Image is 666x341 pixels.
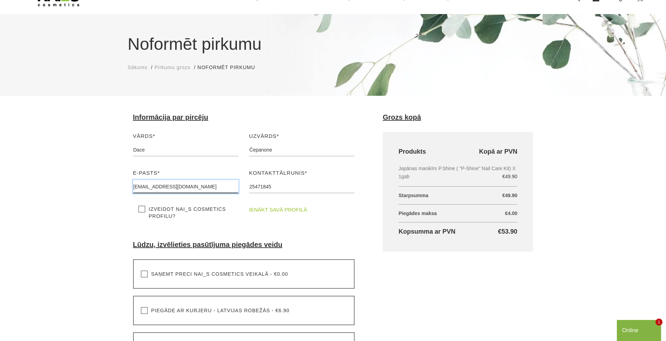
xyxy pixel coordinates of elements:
label: Vārds* [133,132,156,140]
li: Noformēt pirkumu [197,64,262,71]
iframe: chat widget [617,319,662,341]
h1: Noformēt pirkumu [128,32,539,57]
span: Pirkumu grozs [154,65,190,70]
input: E-pasts [133,180,239,193]
span: Kopā ar PVN [479,148,517,156]
label: Izveidot NAI_S cosmetics profilu? [138,206,233,220]
label: Uzvārds* [249,132,279,140]
h4: Produkts [398,148,517,156]
p: Piegādes maksa [398,205,517,222]
input: Kontakttālrunis [249,180,355,193]
h4: Kopsumma ar PVN [398,228,517,236]
h4: Lūdzu, izvēlieties pasūtījuma piegādes veidu [133,241,355,249]
label: Piegāde ar kurjeru - Latvijas robežās - €6.90 [141,307,290,314]
label: Kontakttālrunis* [249,169,307,177]
input: Vārds [133,143,239,156]
span: €49.90 [502,173,517,181]
label: E-pasts* [133,169,160,177]
label: Saņemt preci NAI_S cosmetics veikalā - €0.00 [141,270,288,278]
a: Sākums [128,64,148,71]
span: 4.00 [508,208,517,219]
span: Sākums [128,65,148,70]
a: ienākt savā profilā [249,206,307,214]
span: € [505,208,508,219]
span: 49.90 [505,190,517,201]
h4: Grozs kopā [383,113,533,121]
span: 53.90 [501,228,517,236]
a: Pirkumu grozs [154,64,190,71]
p: Starpsumma [398,187,517,205]
span: € [502,190,505,201]
span: € [498,228,501,236]
li: Japānas manikīrs P.Shine ( "P-Shine" Nail Care Kit) X 1gab [398,165,517,181]
input: Uzvārds [249,143,355,156]
h4: Informācija par pircēju [133,113,355,121]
